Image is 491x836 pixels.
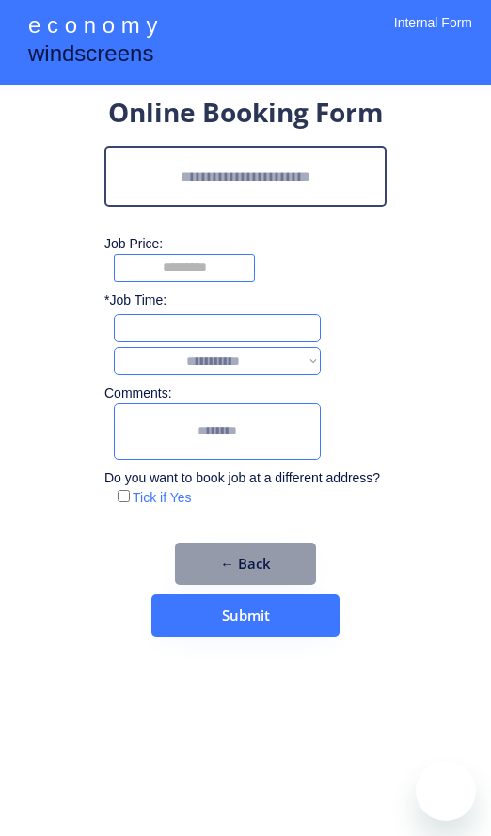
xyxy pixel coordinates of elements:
[104,385,178,403] div: Comments:
[28,38,153,74] div: windscreens
[104,292,178,310] div: *Job Time:
[28,9,157,45] div: e c o n o m y
[104,469,394,488] div: Do you want to book job at a different address?
[108,94,384,136] div: Online Booking Form
[104,235,405,254] div: Job Price:
[133,490,192,505] label: Tick if Yes
[394,14,472,56] div: Internal Form
[151,594,340,637] button: Submit
[175,543,316,585] button: ← Back
[416,761,476,821] iframe: Button to launch messaging window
